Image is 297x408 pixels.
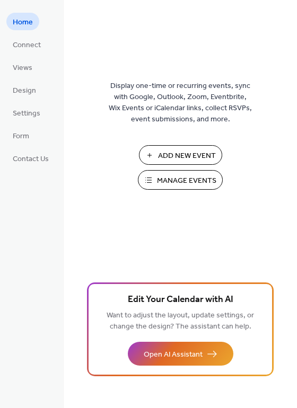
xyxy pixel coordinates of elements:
a: Settings [6,104,47,121]
span: Edit Your Calendar with AI [128,292,233,307]
span: Open AI Assistant [144,349,203,360]
span: Form [13,131,29,142]
span: Views [13,63,32,74]
span: Home [13,17,33,28]
a: Contact Us [6,149,55,167]
span: Connect [13,40,41,51]
button: Manage Events [138,170,223,190]
a: Views [6,58,39,76]
button: Open AI Assistant [128,342,233,366]
span: Design [13,85,36,96]
span: Display one-time or recurring events, sync with Google, Outlook, Zoom, Eventbrite, Wix Events or ... [109,81,252,125]
button: Add New Event [139,145,222,165]
span: Manage Events [157,175,216,187]
span: Contact Us [13,154,49,165]
a: Design [6,81,42,99]
span: Add New Event [158,150,216,162]
span: Want to adjust the layout, update settings, or change the design? The assistant can help. [107,308,254,334]
a: Connect [6,36,47,53]
a: Form [6,127,36,144]
a: Home [6,13,39,30]
span: Settings [13,108,40,119]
